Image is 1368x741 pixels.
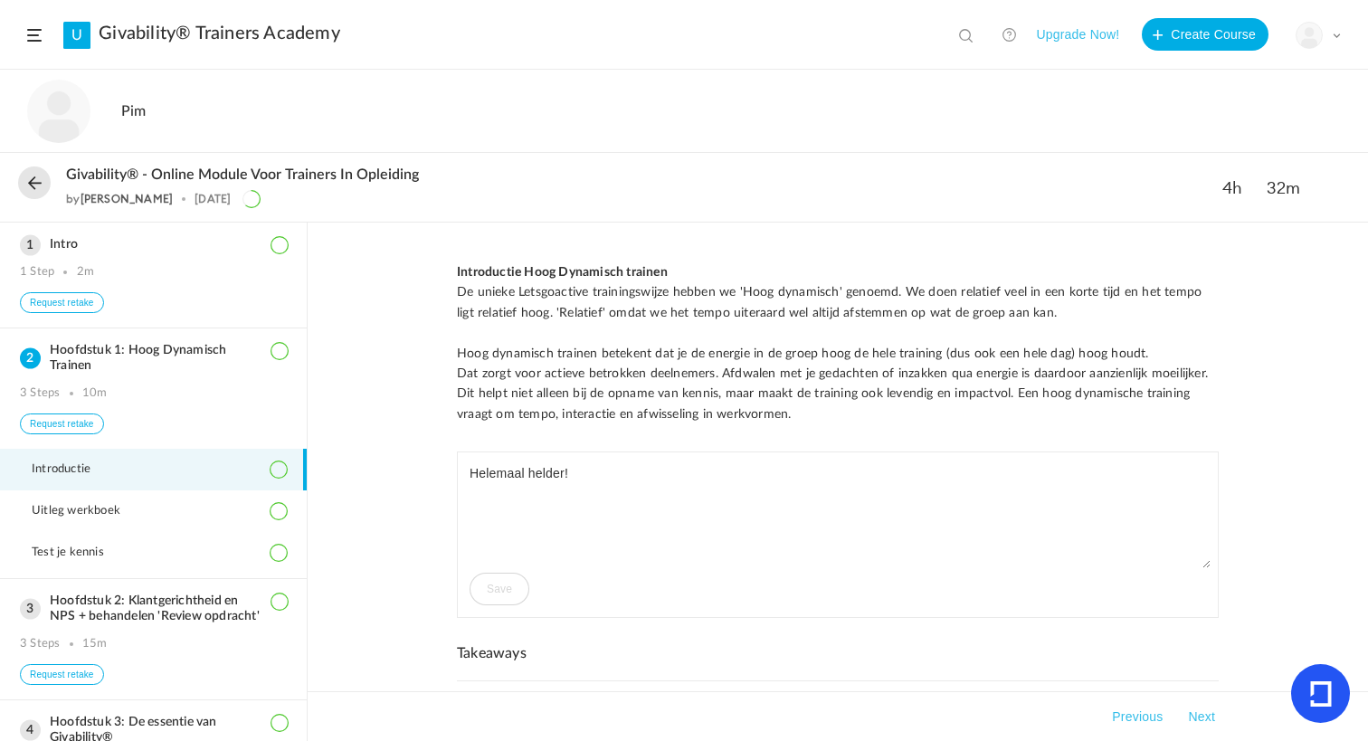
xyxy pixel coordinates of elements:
h2: Pim [121,103,1055,120]
a: Givability® Trainers Academy [99,23,340,44]
a: [PERSON_NAME] [81,192,174,205]
div: 15m [82,637,108,651]
button: Request retake [20,292,104,313]
button: Next [1184,706,1219,727]
span: Test je kennis [32,546,127,560]
span: Introductie [32,462,113,477]
div: 3 Steps [20,637,60,651]
textarea: Helemaal helder! [465,460,1211,568]
button: Previous [1108,706,1166,727]
div: 1 Step [20,265,54,280]
div: 10m [82,386,108,401]
h1: Takeaways [457,645,1219,681]
p: Dat zorgt voor actieve betrokken deelnemers. Afdwalen met je gedachten of inzakken qua energie is... [457,364,1219,424]
h3: Hoofdstuk 1: Hoog Dynamisch Trainen [20,343,287,374]
span: Uitleg werkboek [32,504,143,518]
div: 2m [77,265,94,280]
span: 4h 32m [1222,177,1309,198]
button: Request retake [20,413,104,434]
button: Request retake [20,664,104,685]
div: by [66,193,173,205]
p: Hoog dynamisch trainen betekent dat je de energie in de groep hoog de hele training (dus ook een ... [457,344,1219,364]
h3: Intro [20,237,287,252]
strong: Introductie Hoog Dynamisch trainen [457,266,668,279]
h3: Hoofdstuk 2: Klantgerichtheid en NPS + behandelen 'Review opdracht' [20,594,287,624]
span: Givability® - online module voor Trainers in opleiding [66,166,419,184]
a: U [63,22,90,49]
img: user-image.png [1297,23,1322,48]
div: 3 Steps [20,386,60,401]
button: Upgrade Now! [1036,18,1119,51]
button: Create Course [1142,18,1268,51]
img: user-image.png [27,80,90,143]
div: [DATE] [195,193,231,205]
p: De unieke Letsgoactive trainingswijze hebben we 'Hoog dynamisch' genoemd. We doen relatief veel i... [457,282,1219,323]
